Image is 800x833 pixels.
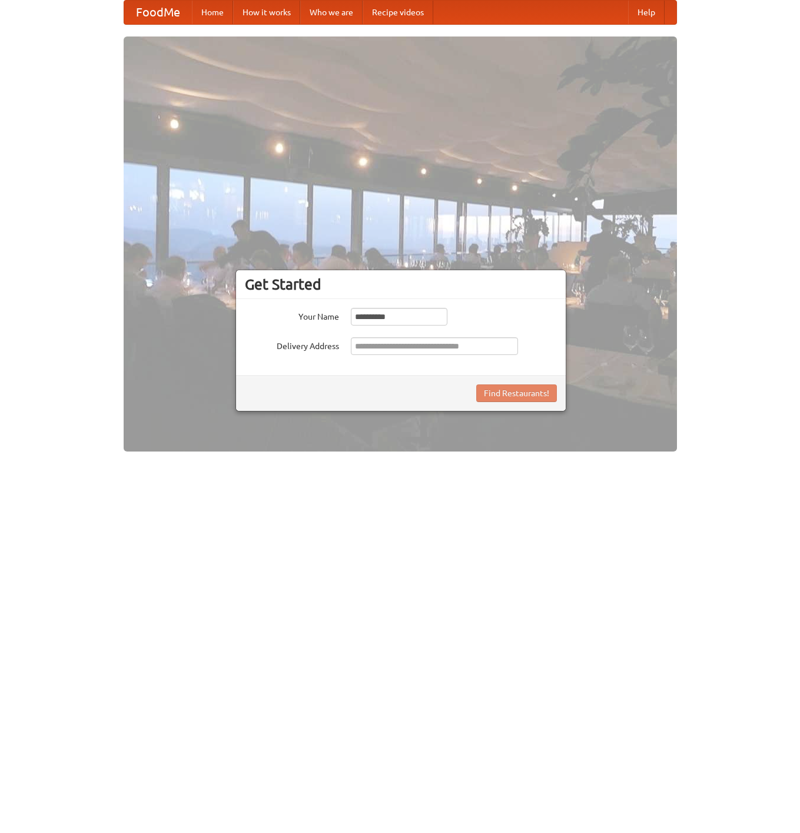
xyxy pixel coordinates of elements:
[476,384,557,402] button: Find Restaurants!
[124,1,192,24] a: FoodMe
[233,1,300,24] a: How it works
[300,1,363,24] a: Who we are
[245,337,339,352] label: Delivery Address
[245,276,557,293] h3: Get Started
[245,308,339,323] label: Your Name
[628,1,665,24] a: Help
[363,1,433,24] a: Recipe videos
[192,1,233,24] a: Home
